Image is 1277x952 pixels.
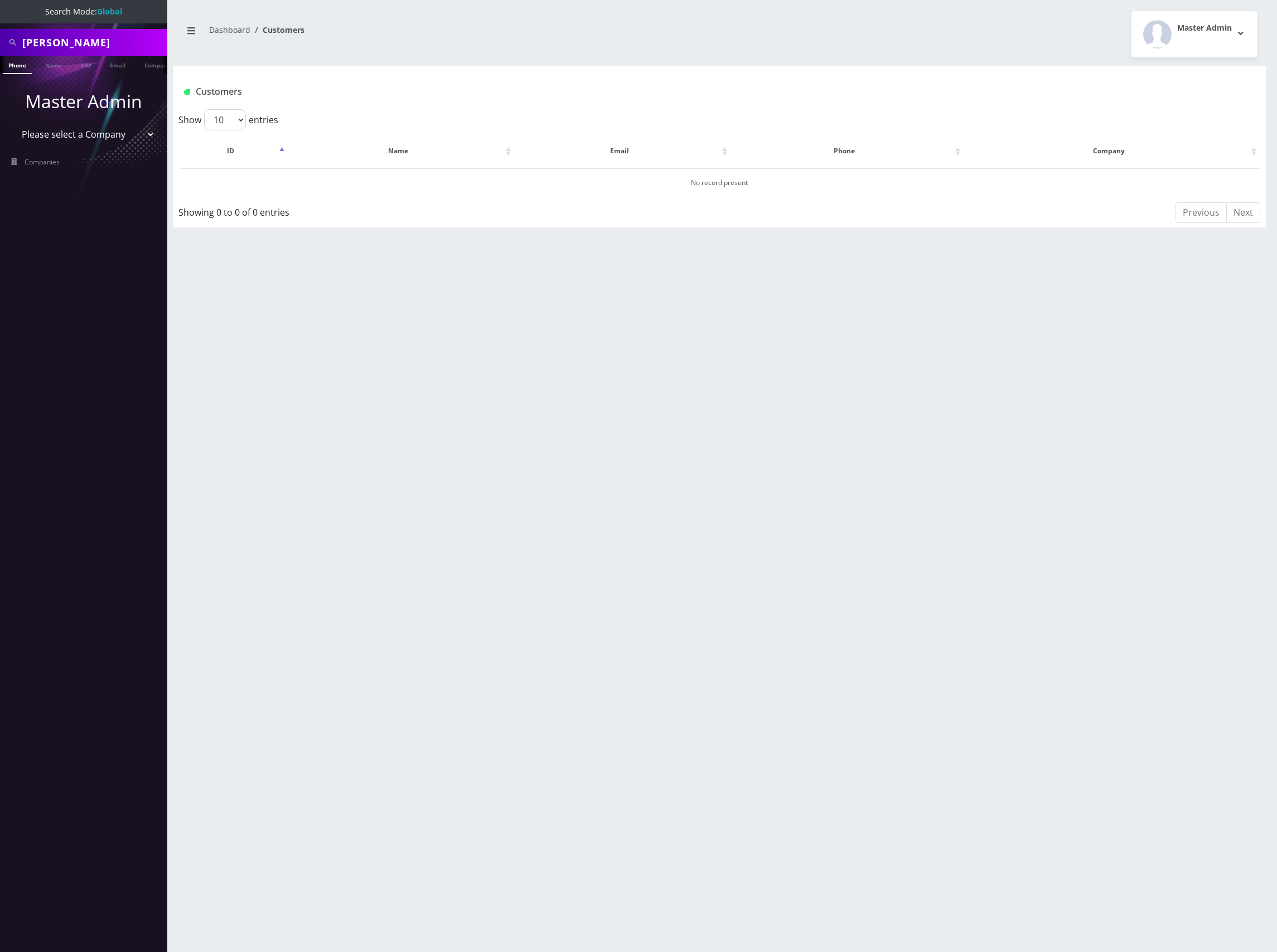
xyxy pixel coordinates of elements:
td: No record present [180,168,1259,197]
h2: Master Admin [1177,23,1232,33]
li: Customers [250,24,304,36]
button: Master Admin [1131,11,1257,57]
select: Showentries [204,109,246,130]
span: Companies [25,157,60,167]
nav: breadcrumb [181,18,711,50]
a: Email [104,56,131,73]
a: Dashboard [209,25,250,35]
a: Previous [1176,202,1227,223]
a: Name [40,56,67,73]
a: Next [1226,202,1260,223]
a: Phone [3,56,32,74]
th: Company: activate to sort column ascending [964,135,1259,167]
th: Name: activate to sort column ascending [288,135,514,167]
th: Phone: activate to sort column ascending [731,135,963,167]
th: ID: activate to sort column descending [180,135,287,167]
a: Company [139,56,176,73]
span: Search Mode: [45,6,122,17]
strong: Global [97,6,122,17]
th: Email: activate to sort column ascending [515,135,730,167]
a: SIM [75,56,96,73]
div: Showing 0 to 0 of 0 entries [178,201,621,219]
label: Show entries [178,109,278,130]
input: Search All Companies [22,32,165,53]
h1: Customers [184,86,1073,97]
